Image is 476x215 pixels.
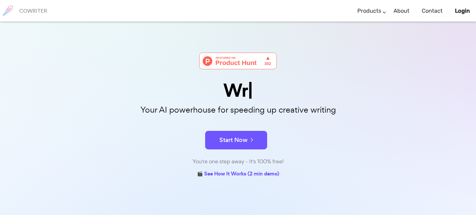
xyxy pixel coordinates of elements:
a: Login [455,2,470,20]
a: Contact [422,2,443,20]
button: Start Now [205,131,267,149]
a: About [394,2,409,20]
b: Login [455,7,470,14]
a: Products [357,2,381,20]
div: You're one step away - It's 100% free! [83,157,393,166]
a: 🎬 See How It Works (2 min demo) [197,170,279,179]
div: Wr [83,82,393,99]
p: Your AI powerhouse for speeding up creative writing [83,103,393,117]
h6: COWRITER [19,8,47,14]
img: Cowriter - Your AI buddy for speeding up creative writing | Product Hunt [199,53,277,69]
